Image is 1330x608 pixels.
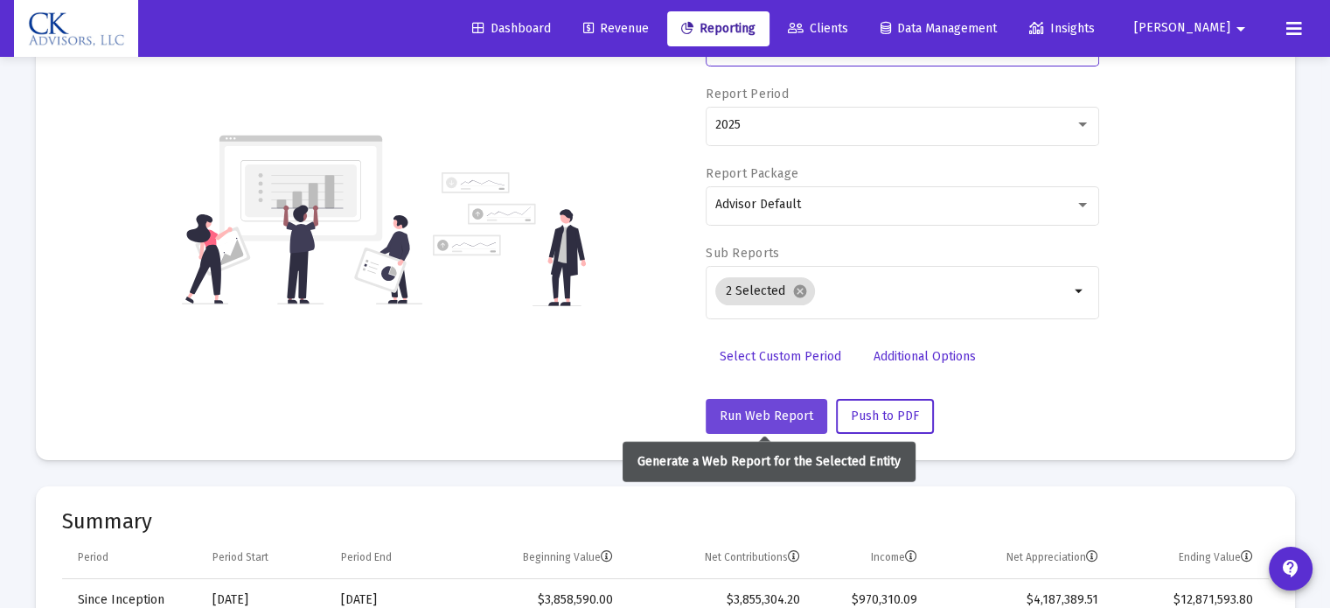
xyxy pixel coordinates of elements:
mat-card-title: Summary [62,513,1269,530]
span: [PERSON_NAME] [1134,21,1230,36]
span: Data Management [881,21,997,36]
span: Dashboard [472,21,551,36]
span: Revenue [583,21,649,36]
span: Advisor Default [715,197,801,212]
div: Period [78,550,108,564]
span: Additional Options [874,349,976,364]
span: Clients [788,21,848,36]
td: Column Income [812,537,929,579]
div: Beginning Value [523,550,613,564]
a: Data Management [867,11,1011,46]
td: Column Period [62,537,200,579]
label: Sub Reports [706,246,779,261]
div: Income [870,550,916,564]
mat-icon: contact_support [1280,558,1301,579]
mat-icon: arrow_drop_down [1230,11,1251,46]
mat-icon: arrow_drop_down [1069,281,1090,302]
a: Insights [1015,11,1109,46]
mat-icon: cancel [792,283,808,299]
span: 2025 [715,117,741,132]
label: Report Package [706,166,798,181]
td: Column Beginning Value [450,537,625,579]
img: reporting-alt [433,172,586,306]
td: Column Period Start [200,537,329,579]
div: Period Start [212,550,268,564]
a: Dashboard [458,11,565,46]
td: Column Ending Value [1110,537,1268,579]
div: Net Contributions [705,550,800,564]
button: Push to PDF [836,399,934,434]
img: reporting [182,133,422,306]
span: Run Web Report [720,409,813,423]
span: Push to PDF [851,409,919,423]
span: Select Custom Period [720,349,841,364]
button: Run Web Report [706,399,827,434]
div: Period End [341,550,392,564]
mat-chip-list: Selection [715,274,1069,309]
button: [PERSON_NAME] [1113,10,1272,45]
span: Insights [1029,21,1095,36]
mat-chip: 2 Selected [715,277,815,305]
td: Column Net Appreciation [929,537,1110,579]
a: Reporting [667,11,769,46]
img: Dashboard [27,11,125,46]
div: Ending Value [1179,550,1253,564]
td: Column Period End [329,537,450,579]
td: Column Net Contributions [625,537,812,579]
span: Reporting [681,21,756,36]
label: Report Period [706,87,789,101]
a: Revenue [569,11,663,46]
a: Clients [774,11,862,46]
div: Net Appreciation [1006,550,1097,564]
